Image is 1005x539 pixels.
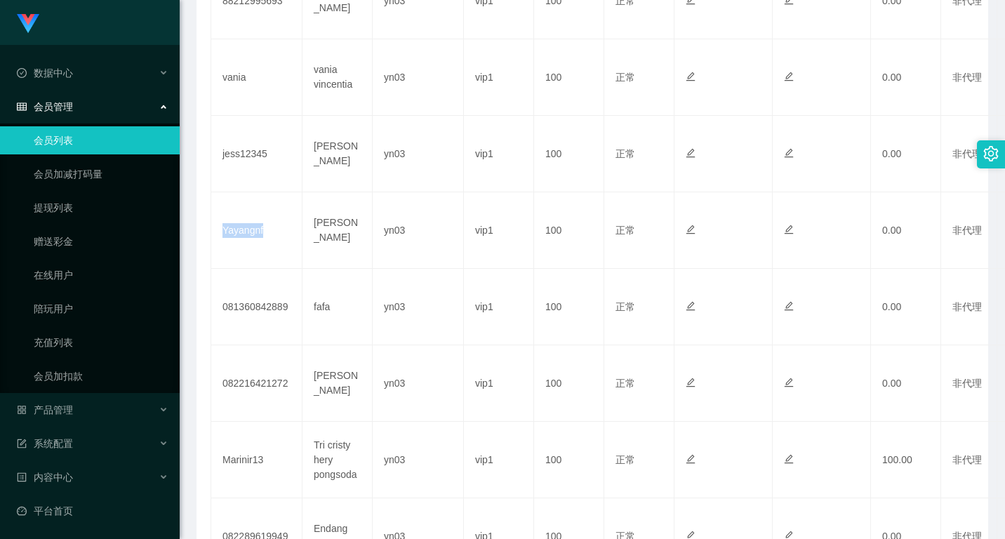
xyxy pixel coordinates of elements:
td: vip1 [464,39,534,116]
span: 正常 [615,301,635,312]
i: 图标: edit [686,454,695,464]
td: Tri cristy hery pongsoda [302,422,373,498]
td: yn03 [373,422,464,498]
td: 081360842889 [211,269,302,345]
i: 图标: setting [983,146,999,161]
i: 图标: profile [17,472,27,482]
td: 100 [534,39,604,116]
td: 0.00 [871,192,941,269]
span: 非代理 [952,72,982,83]
i: 图标: edit [784,148,794,158]
a: 会员加扣款 [34,362,168,390]
td: Marinir13 [211,422,302,498]
td: 082216421272 [211,345,302,422]
td: vip1 [464,269,534,345]
td: vania [211,39,302,116]
td: yn03 [373,192,464,269]
td: jess12345 [211,116,302,192]
i: 图标: appstore-o [17,405,27,415]
img: logo.9652507e.png [17,14,39,34]
td: vania vincentia [302,39,373,116]
td: [PERSON_NAME] [302,192,373,269]
i: 图标: edit [784,301,794,311]
a: 会员列表 [34,126,168,154]
span: 非代理 [952,301,982,312]
i: 图标: table [17,102,27,112]
span: 非代理 [952,148,982,159]
i: 图标: edit [686,148,695,158]
td: vip1 [464,422,534,498]
a: 在线用户 [34,261,168,289]
i: 图标: edit [686,378,695,387]
td: 100 [534,422,604,498]
td: vip1 [464,192,534,269]
i: 图标: edit [784,225,794,234]
i: 图标: edit [784,378,794,387]
span: 正常 [615,72,635,83]
td: [PERSON_NAME] [302,116,373,192]
td: 100 [534,116,604,192]
span: 内容中心 [17,472,73,483]
td: 100 [534,269,604,345]
td: 100.00 [871,422,941,498]
span: 会员管理 [17,101,73,112]
td: fafa [302,269,373,345]
a: 赠送彩金 [34,227,168,255]
span: 系统配置 [17,438,73,449]
td: yn03 [373,269,464,345]
i: 图标: edit [686,301,695,311]
span: 非代理 [952,454,982,465]
td: yn03 [373,116,464,192]
td: 0.00 [871,345,941,422]
a: 充值列表 [34,328,168,357]
td: 100 [534,192,604,269]
td: vip1 [464,116,534,192]
i: 图标: check-circle-o [17,68,27,78]
td: 100 [534,345,604,422]
span: 正常 [615,454,635,465]
i: 图标: form [17,439,27,448]
a: 陪玩用户 [34,295,168,323]
i: 图标: edit [686,225,695,234]
td: [PERSON_NAME] [302,345,373,422]
a: 会员加减打码量 [34,160,168,188]
span: 非代理 [952,225,982,236]
span: 正常 [615,225,635,236]
span: 正常 [615,148,635,159]
a: 图标: dashboard平台首页 [17,497,168,525]
td: yn03 [373,39,464,116]
td: Yayangnf [211,192,302,269]
i: 图标: edit [686,72,695,81]
i: 图标: edit [784,454,794,464]
a: 提现列表 [34,194,168,222]
td: yn03 [373,345,464,422]
span: 产品管理 [17,404,73,415]
td: vip1 [464,345,534,422]
span: 非代理 [952,378,982,389]
i: 图标: edit [784,72,794,81]
td: 0.00 [871,269,941,345]
td: 0.00 [871,39,941,116]
td: 0.00 [871,116,941,192]
span: 数据中心 [17,67,73,79]
span: 正常 [615,378,635,389]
